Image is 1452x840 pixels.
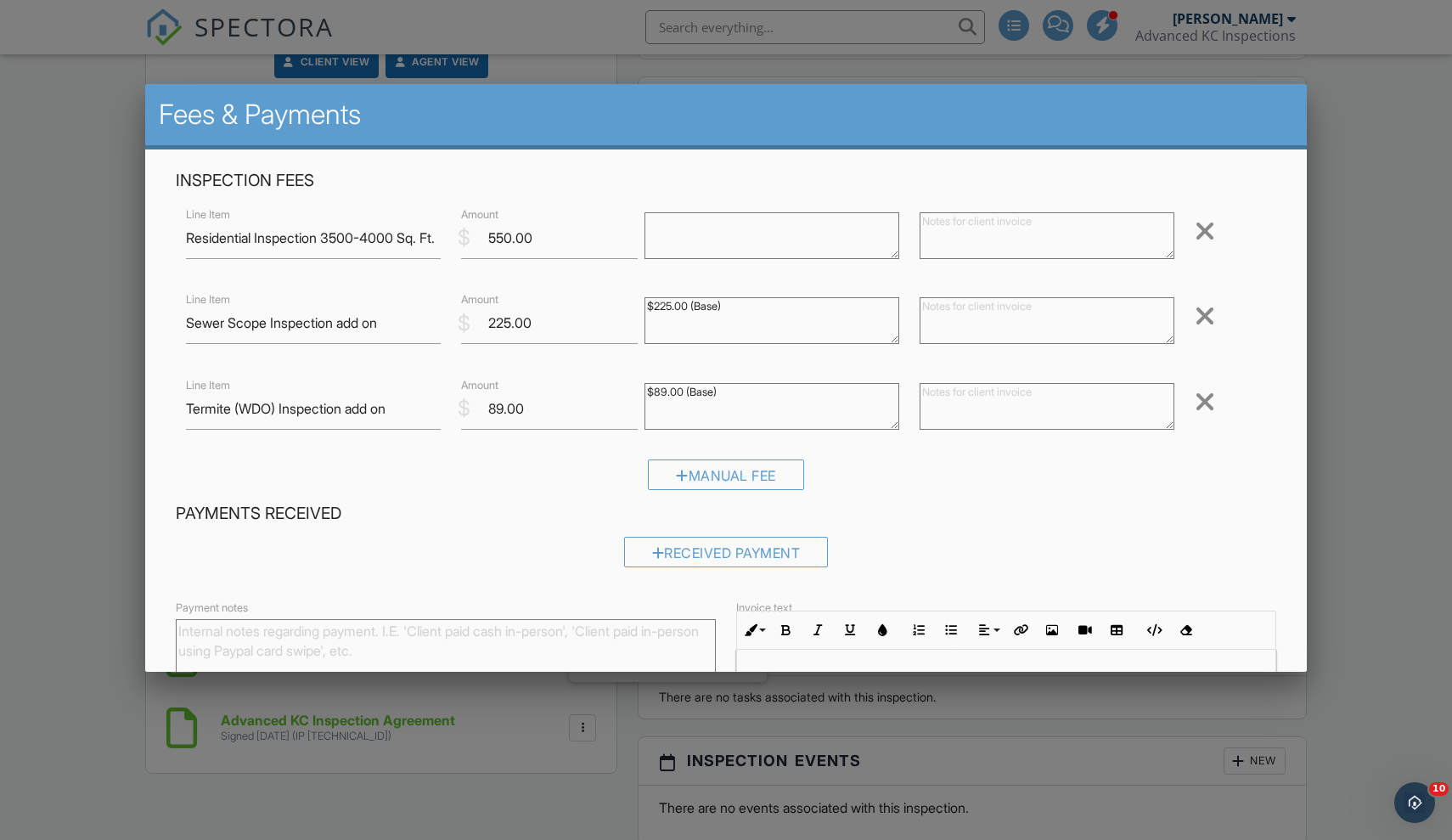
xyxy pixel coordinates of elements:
[1100,614,1133,646] button: Insert Table
[186,207,230,223] label: Line Item
[1068,614,1100,646] button: Insert Video
[834,614,866,646] button: Underline (⌘U)
[461,292,498,307] label: Amount
[461,207,498,223] label: Amount
[186,292,230,307] label: Line Item
[1429,782,1449,796] span: 10
[736,600,792,616] label: Invoice text
[644,297,899,344] textarea: $225.00 (Base)
[186,378,230,393] label: Line Item
[971,614,1004,646] button: Align
[159,98,1293,132] h2: Fees & Payments
[1004,614,1036,646] button: Insert Link (⌘K)
[648,471,804,488] a: Manual Fee
[176,503,1276,525] h4: Payments Received
[644,383,899,430] textarea: $89.00 (Base)
[903,614,935,646] button: Ordered List
[461,378,498,393] label: Amount
[935,614,967,646] button: Unordered List
[737,614,769,646] button: Inline Style
[1394,782,1435,823] iframe: Intercom live chat
[624,537,829,567] div: Received Payment
[802,614,834,646] button: Italic (⌘I)
[1137,614,1169,646] button: Code View
[458,394,470,423] div: $
[176,170,1276,192] h4: Inspection Fees
[458,309,470,338] div: $
[458,223,470,252] div: $
[866,614,898,646] button: Colors
[624,549,829,566] a: Received Payment
[648,459,804,490] div: Manual Fee
[769,614,802,646] button: Bold (⌘B)
[1036,614,1068,646] button: Insert Image (⌘P)
[1169,614,1202,646] button: Clear Formatting
[176,600,248,616] label: Payment notes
